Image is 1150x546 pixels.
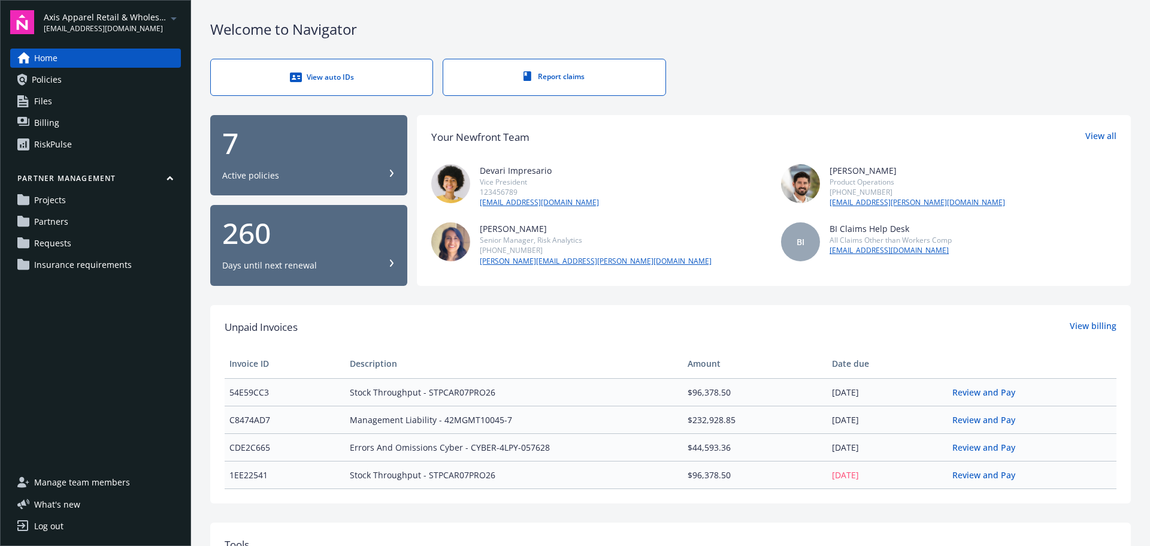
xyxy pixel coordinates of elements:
[225,319,298,335] span: Unpaid Invoices
[10,173,181,188] button: Partner management
[222,129,395,158] div: 7
[952,469,1025,481] a: Review and Pay
[480,187,599,197] div: 123456789
[830,164,1005,177] div: [PERSON_NAME]
[830,177,1005,187] div: Product Operations
[210,115,407,196] button: 7Active policies
[10,234,181,253] a: Requests
[34,473,130,492] span: Manage team members
[350,441,677,454] span: Errors And Omissions Cyber - CYBER-4LPY-057628
[44,10,181,34] button: Axis Apparel Retail & Wholesale, LLC[EMAIL_ADDRESS][DOMAIN_NAME]arrowDropDown
[225,461,345,488] td: 1EE22541
[34,255,132,274] span: Insurance requirements
[210,19,1131,40] div: Welcome to Navigator
[1085,129,1116,145] a: View all
[480,235,712,245] div: Senior Manager, Risk Analytics
[235,71,408,83] div: View auto IDs
[10,498,99,511] button: What's new
[222,260,317,272] div: Days until next renewal
[34,49,57,68] span: Home
[10,49,181,68] a: Home
[480,256,712,267] a: [PERSON_NAME][EMAIL_ADDRESS][PERSON_NAME][DOMAIN_NAME]
[350,469,677,481] span: Stock Throughput - STPCAR07PRO26
[683,406,827,433] td: $232,928.85
[443,59,665,96] a: Report claims
[34,234,71,253] span: Requests
[827,433,948,461] td: [DATE]
[10,70,181,89] a: Policies
[44,23,167,34] span: [EMAIL_ADDRESS][DOMAIN_NAME]
[797,236,804,248] span: BI
[34,498,80,511] span: What ' s new
[431,164,470,203] img: photo
[781,164,820,203] img: photo
[350,386,677,399] span: Stock Throughput - STPCAR07PRO26
[683,461,827,488] td: $96,378.50
[10,135,181,154] a: RiskPulse
[827,406,948,433] td: [DATE]
[683,378,827,406] td: $96,378.50
[222,170,279,182] div: Active policies
[210,59,433,96] a: View auto IDs
[827,349,948,378] th: Date due
[480,245,712,255] div: [PHONE_NUMBER]
[34,517,63,536] div: Log out
[1070,319,1116,335] a: View billing
[10,191,181,210] a: Projects
[830,245,952,256] a: [EMAIL_ADDRESS][DOMAIN_NAME]
[10,113,181,132] a: Billing
[830,222,952,235] div: BI Claims Help Desk
[44,11,167,23] span: Axis Apparel Retail & Wholesale, LLC
[34,135,72,154] div: RiskPulse
[952,414,1025,426] a: Review and Pay
[222,219,395,248] div: 260
[431,129,529,145] div: Your Newfront Team
[225,349,345,378] th: Invoice ID
[683,433,827,461] td: $44,593.36
[830,187,1005,197] div: [PHONE_NUMBER]
[34,191,66,210] span: Projects
[827,461,948,488] td: [DATE]
[467,71,641,82] div: Report claims
[830,197,1005,208] a: [EMAIL_ADDRESS][PERSON_NAME][DOMAIN_NAME]
[480,197,599,208] a: [EMAIL_ADDRESS][DOMAIN_NAME]
[10,92,181,111] a: Files
[827,378,948,406] td: [DATE]
[225,406,345,433] td: C8474AD7
[10,212,181,231] a: Partners
[10,255,181,274] a: Insurance requirements
[480,164,599,177] div: Devari Impresario
[34,212,68,231] span: Partners
[32,70,62,89] span: Policies
[225,433,345,461] td: CDE2C665
[683,349,827,378] th: Amount
[350,414,677,426] span: Management Liability - 42MGMT10045-7
[952,387,1025,398] a: Review and Pay
[952,442,1025,453] a: Review and Pay
[167,11,181,25] a: arrowDropDown
[225,378,345,406] td: 54E59CC3
[345,349,682,378] th: Description
[10,473,181,492] a: Manage team members
[480,177,599,187] div: Vice President
[34,92,52,111] span: Files
[210,205,407,286] button: 260Days until next renewal
[34,113,59,132] span: Billing
[431,222,470,261] img: photo
[480,222,712,235] div: [PERSON_NAME]
[830,235,952,245] div: All Claims Other than Workers Comp
[10,10,34,34] img: navigator-logo.svg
